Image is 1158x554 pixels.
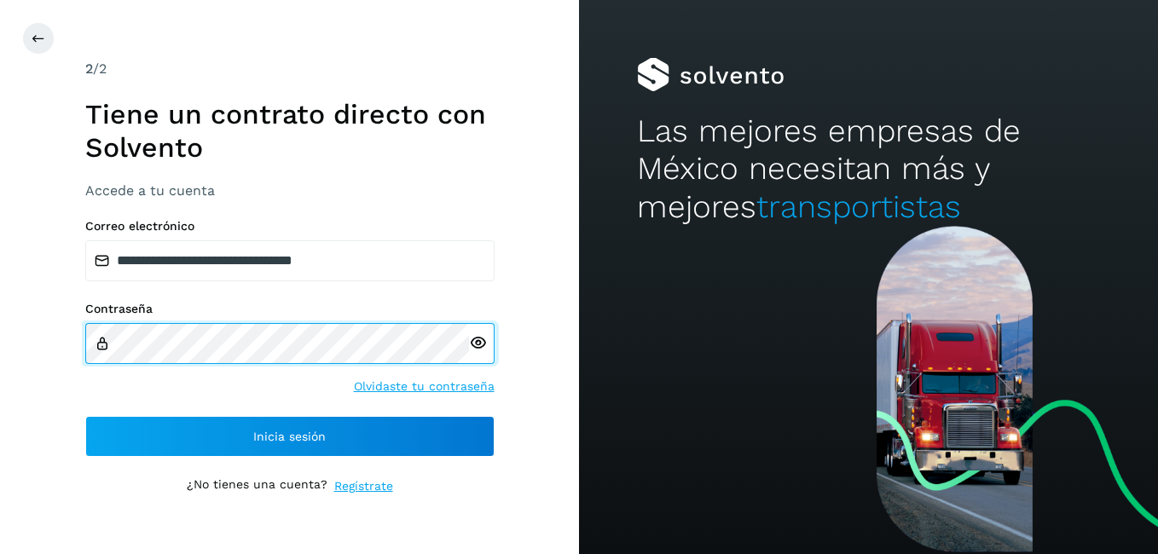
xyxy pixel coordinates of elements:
span: transportistas [756,188,961,225]
p: ¿No tienes una cuenta? [187,477,327,495]
button: Inicia sesión [85,416,495,457]
a: Olvidaste tu contraseña [354,378,495,395]
h3: Accede a tu cuenta [85,182,495,199]
h1: Tiene un contrato directo con Solvento [85,98,495,164]
div: /2 [85,59,495,79]
span: Inicia sesión [253,430,326,442]
a: Regístrate [334,477,393,495]
h2: Las mejores empresas de México necesitan más y mejores [637,113,1100,226]
label: Contraseña [85,302,495,316]
span: 2 [85,61,93,77]
label: Correo electrónico [85,219,495,234]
